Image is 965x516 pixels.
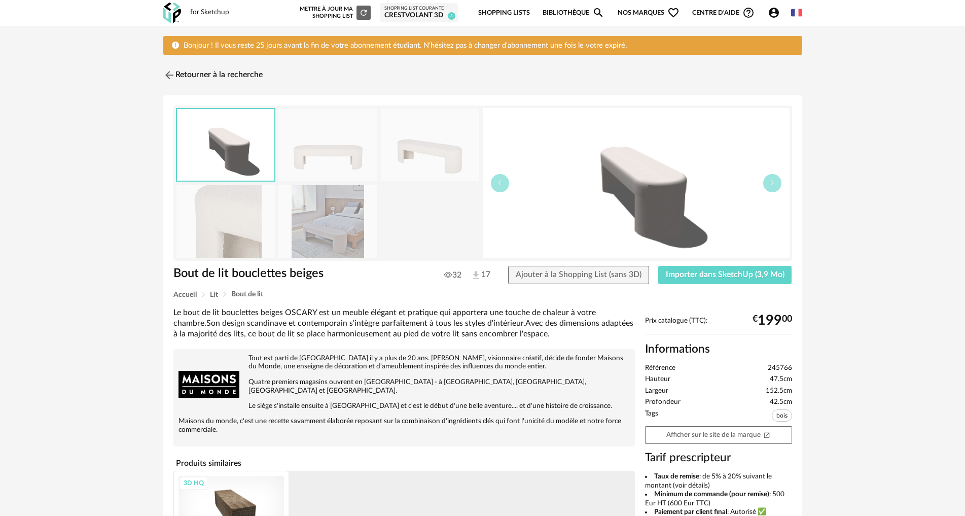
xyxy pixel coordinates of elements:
div: Shopping List courante [384,6,453,12]
span: Account Circle icon [768,7,780,19]
a: BibliothèqueMagnify icon [543,1,604,25]
img: bout-de-lit-bouclettes-beiges-1000-14-12-245766_2.jpg [278,185,377,258]
span: Refresh icon [359,10,368,15]
p: Quatre premiers magasins ouvrent en [GEOGRAPHIC_DATA] - à [GEOGRAPHIC_DATA], [GEOGRAPHIC_DATA], [... [178,378,630,395]
span: Référence [645,364,675,373]
div: CRESTVOLANT 3D [384,11,453,20]
img: svg+xml;base64,PHN2ZyB3aWR0aD0iMjQiIGhlaWdodD0iMjQiIHZpZXdCb3g9IjAgMCAyNCAyNCIgZmlsbD0ibm9uZSIgeG... [163,69,175,81]
span: 32 [444,270,461,280]
a: Shopping List courante CRESTVOLANT 3D 3 [384,6,453,20]
span: 152.5cm [766,387,792,396]
span: bois [772,409,792,422]
li: : de 5% à 20% suivant le montant (voir détails) [645,472,792,490]
div: € 00 [753,317,792,325]
a: Afficher sur le site de la marqueOpen In New icon [645,426,792,444]
span: 47.5cm [770,375,792,384]
img: bout-de-lit-bouclettes-beiges-1000-14-12-245766_5.jpg [176,185,275,258]
span: Account Circle icon [768,7,784,19]
a: Retourner à la recherche [163,64,263,86]
h2: Informations [645,342,792,357]
img: thumbnail.png [177,109,274,181]
div: Le bout de lit bouclettes beiges OSCARY est un meuble élégant et pratique qui apportera une touch... [173,307,635,340]
span: Importer dans SketchUp (3,9 Mo) [666,270,784,279]
b: Taux de remise [654,473,699,480]
div: Prix catalogue (TTC): [645,317,792,335]
p: Maisons du monde, c'est une recette savamment élaborée reposant sur la combinaison d'ingrédients ... [178,417,630,434]
span: Profondeur [645,398,681,407]
img: bout-de-lit-bouclettes-beiges-1000-14-12-245766_1.jpg [278,109,377,181]
span: Magnify icon [592,7,604,19]
b: Paiement par client final [654,508,727,515]
span: Bonjour ! Il vous reste 25 jours avant la fin de votre abonnement étudiant. N'hésitez pas à chang... [184,42,627,49]
img: thumbnail.png [483,108,790,258]
div: 3D HQ [179,476,208,490]
div: Mettre à jour ma Shopping List [298,6,371,20]
span: Largeur [645,387,668,396]
span: 3 [448,12,455,20]
b: Minimum de commande (pour remise) [654,491,769,498]
img: bout-de-lit-bouclettes-beiges-1000-14-12-245766_4.jpg [381,109,479,181]
img: OXP [163,3,181,23]
img: Téléchargements [471,270,481,281]
span: Centre d'aideHelp Circle Outline icon [692,7,755,19]
span: Hauteur [645,375,670,384]
h3: Tarif prescripteur [645,451,792,465]
span: 42.5cm [770,398,792,407]
h4: Produits similaires [173,456,635,471]
div: Breadcrumb [173,291,792,298]
span: Tags [645,409,658,424]
span: 17 [471,269,489,281]
span: Lit [210,291,218,298]
span: 199 [758,317,782,325]
a: Shopping Lists [478,1,530,25]
span: Heart Outline icon [667,7,680,19]
span: Ajouter à la Shopping List (sans 3D) [516,270,641,279]
span: Help Circle Outline icon [742,7,755,19]
span: Accueil [173,291,197,298]
li: : 500 Eur HT (600 Eur TTC) [645,490,792,508]
span: 245766 [768,364,792,373]
p: Tout est parti de [GEOGRAPHIC_DATA] il y a plus de 20 ans. [PERSON_NAME], visionnaire créatif, dé... [178,354,630,371]
div: for Sketchup [190,8,229,17]
button: Ajouter à la Shopping List (sans 3D) [508,266,649,284]
h1: Bout de lit bouclettes beiges [173,266,425,282]
span: Open In New icon [763,431,770,438]
img: fr [791,7,802,18]
button: Importer dans SketchUp (3,9 Mo) [658,266,792,284]
span: Bout de lit [231,291,263,298]
span: Nos marques [618,1,680,25]
p: Le siège s'installe ensuite à [GEOGRAPHIC_DATA] et c'est le début d'une belle aventure.... et d'u... [178,402,630,410]
img: brand logo [178,354,239,415]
